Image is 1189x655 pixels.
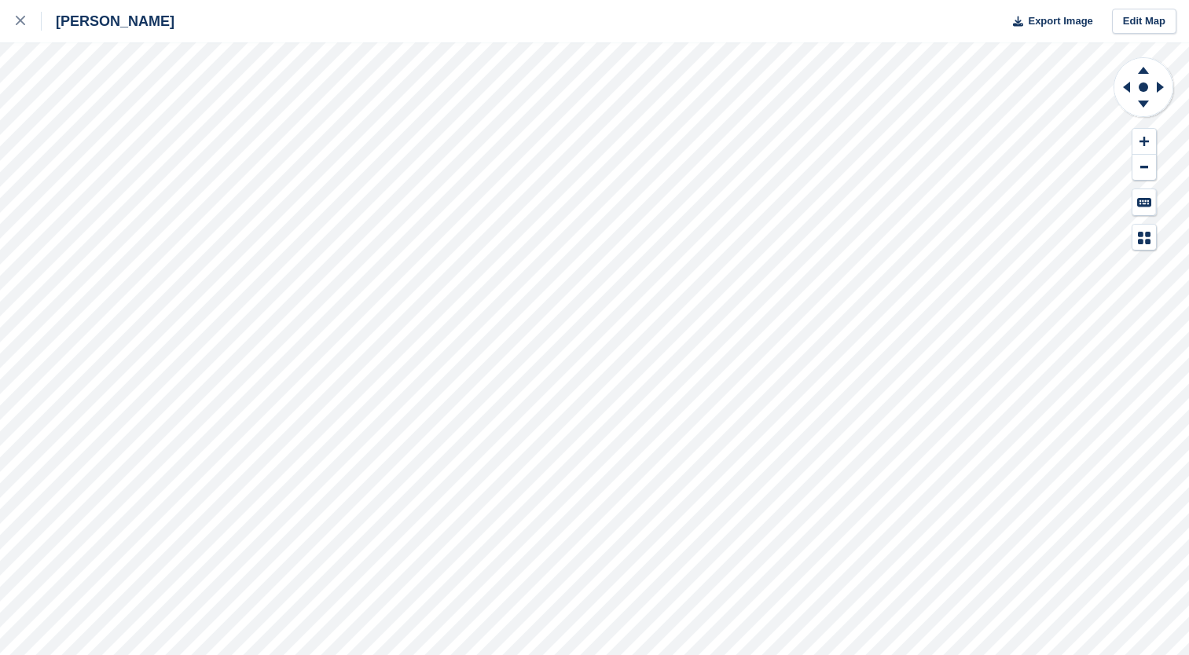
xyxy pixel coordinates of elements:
button: Export Image [1004,9,1093,35]
button: Zoom In [1132,129,1156,155]
button: Zoom Out [1132,155,1156,181]
span: Export Image [1028,13,1092,29]
button: Keyboard Shortcuts [1132,189,1156,215]
div: [PERSON_NAME] [42,12,174,31]
a: Edit Map [1112,9,1176,35]
button: Map Legend [1132,225,1156,251]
